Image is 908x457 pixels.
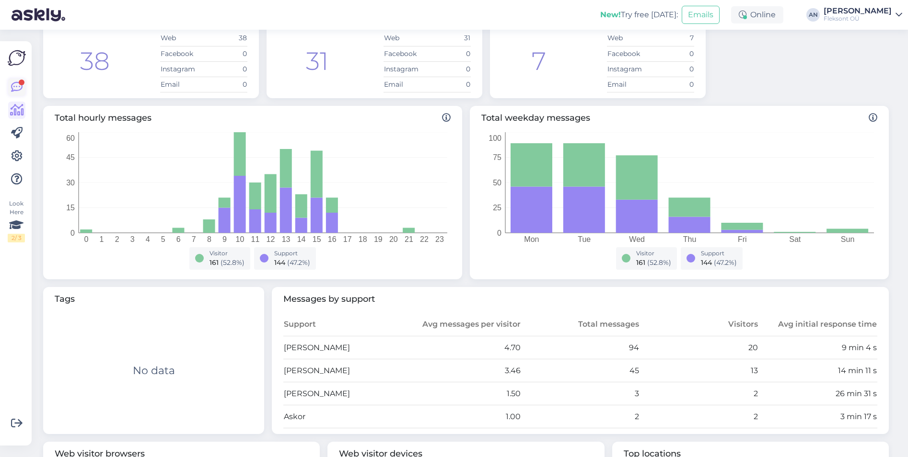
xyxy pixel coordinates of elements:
[384,46,427,61] td: Facebook
[402,382,521,405] td: 1.50
[521,336,640,359] td: 94
[133,363,175,378] div: No data
[160,46,204,61] td: Facebook
[210,249,244,258] div: Visitor
[343,235,352,243] tspan: 17
[221,258,244,267] span: ( 52.8 %)
[738,235,747,243] tspan: Fri
[66,134,75,142] tspan: 60
[84,235,89,243] tspan: 0
[66,178,75,186] tspan: 30
[758,359,877,382] td: 14 min 11 s
[532,43,546,80] div: 7
[420,235,429,243] tspan: 22
[841,235,854,243] tspan: Sun
[636,258,645,267] span: 161
[481,112,877,125] span: Total weekday messages
[435,235,444,243] tspan: 23
[427,31,471,46] td: 31
[489,134,501,142] tspan: 100
[521,313,640,336] th: Total messages
[283,382,402,405] td: [PERSON_NAME]
[521,359,640,382] td: 45
[607,46,651,61] td: Facebook
[402,313,521,336] th: Avg messages per visitor
[274,258,285,267] span: 144
[283,405,402,428] td: Askor
[607,77,651,92] td: Email
[384,61,427,77] td: Instagram
[758,313,877,336] th: Avg initial response time
[493,178,501,186] tspan: 50
[701,258,712,267] span: 144
[640,313,758,336] th: Visitors
[236,235,244,243] tspan: 10
[146,235,150,243] tspan: 4
[651,77,694,92] td: 0
[758,382,877,405] td: 26 min 31 s
[629,235,645,243] tspan: Wed
[204,77,247,92] td: 0
[204,46,247,61] td: 0
[160,61,204,77] td: Instagram
[70,228,75,237] tspan: 0
[824,7,892,15] div: [PERSON_NAME]
[359,235,367,243] tspan: 18
[161,235,165,243] tspan: 5
[640,336,758,359] td: 20
[222,235,227,243] tspan: 9
[384,77,427,92] td: Email
[578,235,591,243] tspan: Tue
[55,112,451,125] span: Total hourly messages
[115,235,119,243] tspan: 2
[66,204,75,212] tspan: 15
[8,234,25,242] div: 2 / 3
[651,61,694,77] td: 0
[682,6,720,24] button: Emails
[402,405,521,428] td: 1.00
[806,8,820,22] div: AN
[647,258,671,267] span: ( 52.8 %)
[600,9,678,21] div: Try free [DATE]:
[521,382,640,405] td: 3
[405,235,413,243] tspan: 21
[389,235,398,243] tspan: 20
[283,313,402,336] th: Support
[607,61,651,77] td: Instagram
[283,336,402,359] td: [PERSON_NAME]
[160,77,204,92] td: Email
[66,153,75,161] tspan: 45
[701,249,737,258] div: Support
[683,235,697,243] tspan: Thu
[402,359,521,382] td: 3.46
[55,293,253,306] span: Tags
[640,405,758,428] td: 2
[824,15,892,23] div: Fleksont OÜ
[384,31,427,46] td: Web
[287,258,310,267] span: ( 47.2 %)
[80,43,110,80] div: 38
[493,204,501,212] tspan: 25
[160,31,204,46] td: Web
[607,31,651,46] td: Web
[640,382,758,405] td: 2
[493,153,501,161] tspan: 75
[758,336,877,359] td: 9 min 4 s
[651,46,694,61] td: 0
[274,249,310,258] div: Support
[204,61,247,77] td: 0
[824,7,902,23] a: [PERSON_NAME]Fleksont OÜ
[427,46,471,61] td: 0
[130,235,135,243] tspan: 3
[207,235,211,243] tspan: 8
[402,336,521,359] td: 4.70
[100,235,104,243] tspan: 1
[758,405,877,428] td: 3 min 17 s
[374,235,383,243] tspan: 19
[176,235,181,243] tspan: 6
[651,31,694,46] td: 7
[8,199,25,242] div: Look Here
[600,10,621,19] b: New!
[306,43,328,80] div: 31
[283,293,877,306] span: Messages by support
